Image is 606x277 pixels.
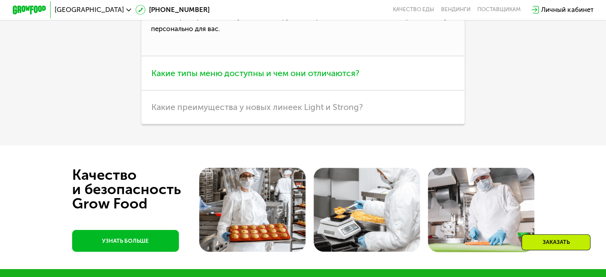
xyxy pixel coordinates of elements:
[477,6,521,13] div: поставщикам
[151,68,359,78] span: Какие типы меню доступны и чем они отличаются?
[72,230,179,252] a: УЗНАТЬ БОЛЬШЕ
[393,6,434,13] a: Качество еды
[522,234,590,250] div: Заказать
[135,5,210,15] a: [PHONE_NUMBER]
[72,168,210,211] div: Качество и безопасность Grow Food
[441,6,471,13] a: Вендинги
[541,5,593,15] div: Личный кабинет
[55,6,124,13] span: [GEOGRAPHIC_DATA]
[151,102,363,112] span: Какие преимущества у новых линеек Light и Strong?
